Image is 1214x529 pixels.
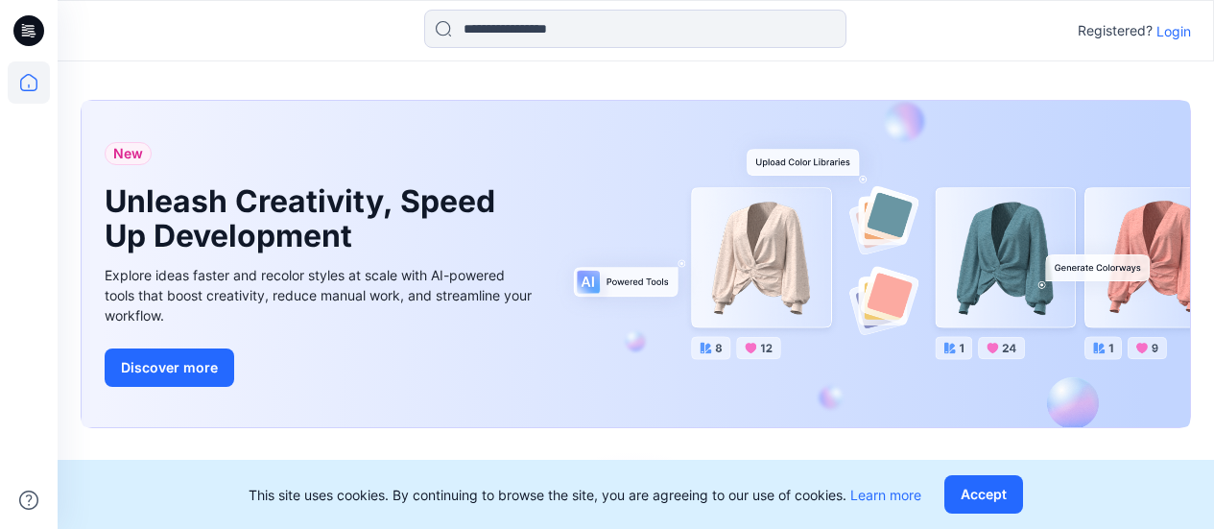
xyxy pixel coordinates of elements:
[105,265,536,325] div: Explore ideas faster and recolor styles at scale with AI-powered tools that boost creativity, red...
[944,475,1023,514] button: Accept
[105,184,508,253] h1: Unleash Creativity, Speed Up Development
[1078,19,1153,42] p: Registered?
[850,487,921,503] a: Learn more
[249,485,921,505] p: This site uses cookies. By continuing to browse the site, you are agreeing to our use of cookies.
[105,349,234,387] button: Discover more
[1156,21,1191,41] p: Login
[113,142,143,165] span: New
[105,349,536,387] a: Discover more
